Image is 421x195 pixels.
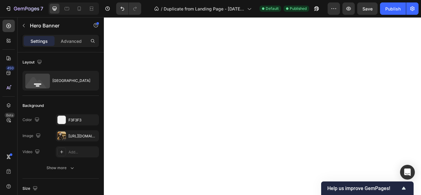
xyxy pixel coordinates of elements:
[68,149,97,155] div: Add...
[400,165,415,180] div: Open Intercom Messenger
[61,38,82,44] p: Advanced
[22,103,44,108] div: Background
[22,185,39,193] div: Size
[5,113,15,118] div: Beta
[327,185,407,192] button: Show survey - Help us improve GemPages!
[68,117,97,123] div: F3F3F3
[47,165,75,171] div: Show more
[362,6,373,11] span: Save
[104,17,421,195] iframe: Design area
[116,2,141,15] div: Undo/Redo
[31,38,48,44] p: Settings
[22,58,43,67] div: Layout
[22,162,99,173] button: Show more
[2,2,46,15] button: 7
[327,185,400,191] span: Help us improve GemPages!
[164,6,245,12] span: Duplicate from Landing Page - [DATE] 16:13:49
[290,6,307,11] span: Published
[22,116,41,124] div: Color
[385,6,401,12] div: Publish
[357,2,378,15] button: Save
[22,132,42,140] div: Image
[40,5,43,12] p: 7
[30,22,82,29] p: Hero Banner
[266,6,279,11] span: Default
[6,66,15,71] div: 450
[22,148,41,156] div: Video
[161,6,162,12] span: /
[52,74,90,88] div: [GEOGRAPHIC_DATA]
[380,2,406,15] button: Publish
[68,133,97,139] div: [URL][DOMAIN_NAME]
